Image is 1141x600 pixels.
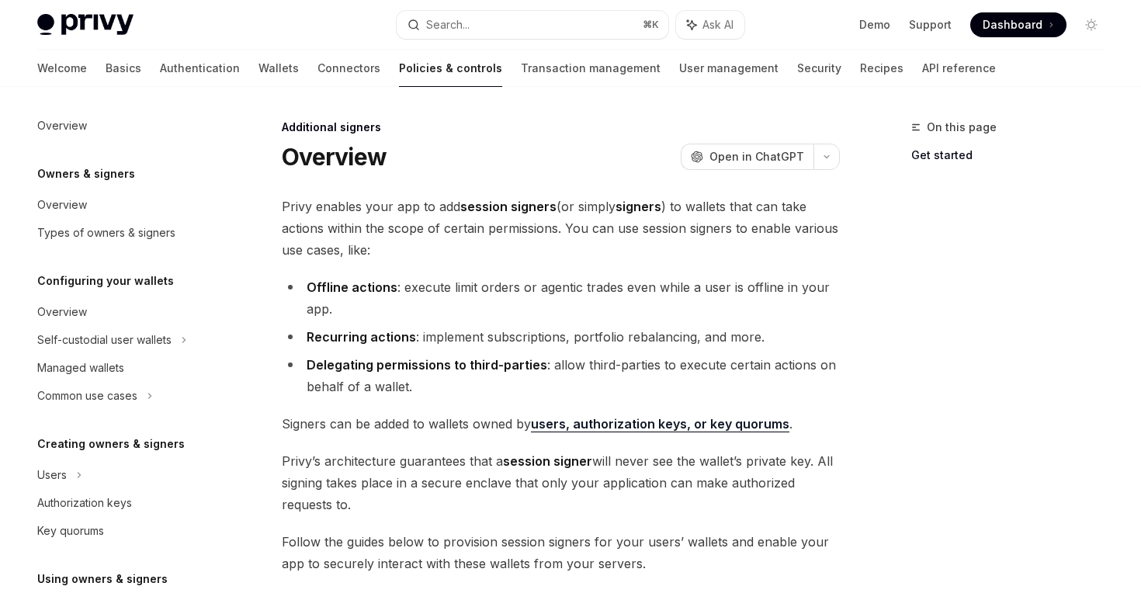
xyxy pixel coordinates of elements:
[37,116,87,135] div: Overview
[282,143,387,171] h1: Overview
[25,112,224,140] a: Overview
[25,191,224,219] a: Overview
[25,298,224,326] a: Overview
[282,450,840,515] span: Privy’s architecture guarantees that a will never see the wallet’s private key. All signing takes...
[426,16,470,34] div: Search...
[37,303,87,321] div: Overview
[37,494,132,512] div: Authorization keys
[258,50,299,87] a: Wallets
[37,466,67,484] div: Users
[643,19,659,31] span: ⌘ K
[25,517,224,545] a: Key quorums
[307,279,397,295] strong: Offline actions
[25,489,224,517] a: Authorization keys
[503,453,592,469] strong: session signer
[37,570,168,588] h5: Using owners & signers
[282,196,840,261] span: Privy enables your app to add (or simply ) to wallets that can take actions within the scope of c...
[922,50,996,87] a: API reference
[282,276,840,320] li: : execute limit orders or agentic trades even while a user is offline in your app.
[25,219,224,247] a: Types of owners & signers
[797,50,841,87] a: Security
[37,331,172,349] div: Self-custodial user wallets
[106,50,141,87] a: Basics
[616,199,661,214] strong: signers
[399,50,502,87] a: Policies & controls
[37,224,175,242] div: Types of owners & signers
[160,50,240,87] a: Authentication
[37,435,185,453] h5: Creating owners & signers
[37,196,87,214] div: Overview
[37,14,134,36] img: light logo
[460,199,557,214] strong: session signers
[25,354,224,382] a: Managed wallets
[709,149,804,165] span: Open in ChatGPT
[679,50,779,87] a: User management
[860,50,903,87] a: Recipes
[37,165,135,183] h5: Owners & signers
[282,413,840,435] span: Signers can be added to wallets owned by .
[317,50,380,87] a: Connectors
[397,11,668,39] button: Search...⌘K
[37,387,137,405] div: Common use cases
[521,50,661,87] a: Transaction management
[37,272,174,290] h5: Configuring your wallets
[911,143,1116,168] a: Get started
[282,120,840,135] div: Additional signers
[307,357,547,373] strong: Delegating permissions to third-parties
[37,359,124,377] div: Managed wallets
[859,17,890,33] a: Demo
[282,354,840,397] li: : allow third-parties to execute certain actions on behalf of a wallet.
[37,50,87,87] a: Welcome
[37,522,104,540] div: Key quorums
[307,329,416,345] strong: Recurring actions
[282,326,840,348] li: : implement subscriptions, portfolio rebalancing, and more.
[970,12,1066,37] a: Dashboard
[676,11,744,39] button: Ask AI
[909,17,952,33] a: Support
[1079,12,1104,37] button: Toggle dark mode
[531,416,789,432] a: users, authorization keys, or key quorums
[282,531,840,574] span: Follow the guides below to provision session signers for your users’ wallets and enable your app ...
[927,118,997,137] span: On this page
[983,17,1042,33] span: Dashboard
[681,144,813,170] button: Open in ChatGPT
[702,17,733,33] span: Ask AI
